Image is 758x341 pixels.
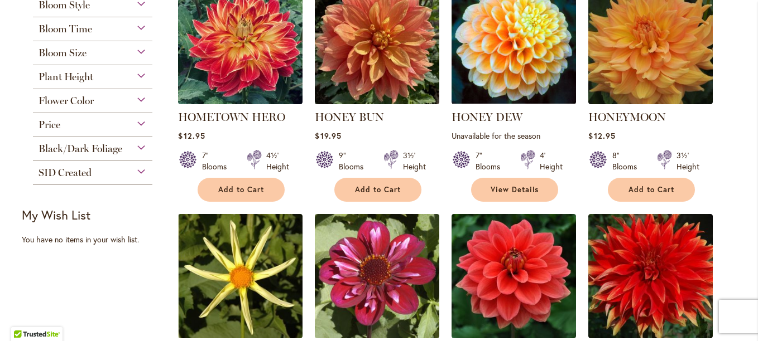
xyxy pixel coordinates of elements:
[178,214,303,338] img: HONKA
[39,95,94,107] span: Flower Color
[491,185,539,194] span: View Details
[403,150,426,172] div: 3½' Height
[629,185,674,194] span: Add to Cart
[39,71,93,83] span: Plant Height
[452,130,576,141] p: Unavailable for the season
[588,96,713,106] a: Honeymoon
[178,330,303,340] a: HONKA
[452,330,576,340] a: HOT ROD
[178,96,303,106] a: HOMETOWN HERO
[266,150,289,172] div: 4½' Height
[608,178,695,202] button: Add to Cart
[39,143,122,155] span: Black/Dark Foliage
[8,301,40,333] iframe: Launch Accessibility Center
[612,150,644,172] div: 8" Blooms
[218,185,264,194] span: Add to Cart
[588,330,713,340] a: Hot Tamale
[178,130,205,141] span: $12.95
[355,185,401,194] span: Add to Cart
[452,214,576,338] img: HOT ROD
[315,130,341,141] span: $19.95
[315,110,384,124] a: HONEY BUN
[452,110,522,124] a: HONEY DEW
[22,207,90,223] strong: My Wish List
[588,214,713,338] img: Hot Tamale
[198,178,285,202] button: Add to Cart
[202,150,233,172] div: 7" Blooms
[540,150,563,172] div: 4' Height
[471,178,558,202] a: View Details
[178,110,285,124] a: HOMETOWN HERO
[315,330,439,340] a: HOOTENANNY
[22,234,171,245] div: You have no items in your wish list.
[39,119,60,131] span: Price
[39,167,92,179] span: SID Created
[476,150,507,172] div: 7" Blooms
[315,214,439,338] img: HOOTENANNY
[588,130,615,141] span: $12.95
[339,150,370,172] div: 9" Blooms
[315,96,439,106] a: Honey Bun
[39,47,87,59] span: Bloom Size
[588,110,666,124] a: HONEYMOON
[334,178,421,202] button: Add to Cart
[452,96,576,106] a: Honey Dew
[677,150,699,172] div: 3½' Height
[39,23,92,35] span: Bloom Time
